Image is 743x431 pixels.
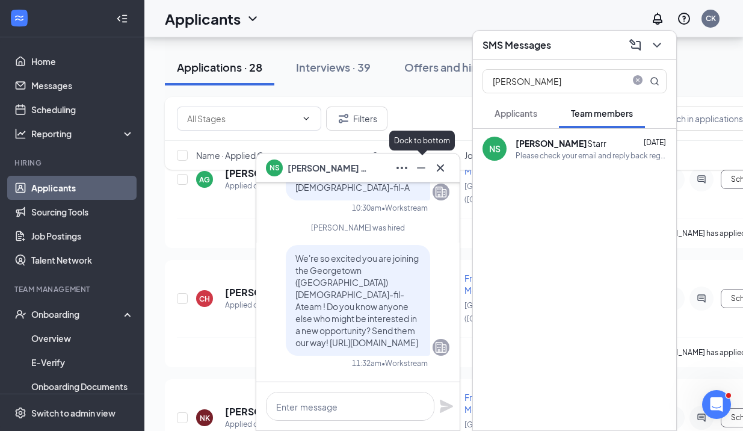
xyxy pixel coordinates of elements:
[677,11,691,26] svg: QuestionInfo
[13,12,25,24] svg: WorkstreamLogo
[381,358,428,368] span: • Workstream
[516,137,606,149] div: Starr
[433,161,448,175] svg: Cross
[326,107,387,131] button: Filter Filters
[495,108,537,119] span: Applicants
[464,301,546,323] span: [GEOGRAPHIC_DATA] ([GEOGRAPHIC_DATA])
[296,60,371,75] div: Interviews · 39
[439,399,454,414] svg: Plane
[414,161,428,175] svg: Minimize
[412,158,431,178] button: Minimize
[650,38,664,52] svg: ChevronDown
[372,149,396,161] span: Stage
[489,143,501,155] div: NS
[14,284,132,294] div: Team Management
[225,299,323,311] div: Applied on [DATE]
[295,253,419,348] span: We're so excited you are joining the Georgetown ([GEOGRAPHIC_DATA]) [DEMOGRAPHIC_DATA]-fil-Ateam ...
[650,76,659,86] svg: MagnifyingGlass
[31,248,134,272] a: Talent Network
[199,294,210,304] div: CH
[14,128,26,140] svg: Analysis
[647,36,667,55] button: ChevronDown
[31,128,135,140] div: Reporting
[702,390,731,419] iframe: Intercom live chat
[31,200,134,224] a: Sourcing Tools
[464,273,546,296] span: Front of House Team Member
[431,158,450,178] button: Cross
[31,49,134,73] a: Home
[464,149,510,161] span: Job posting
[404,60,512,75] div: Offers and hires · 128
[482,39,551,52] h3: SMS Messages
[31,73,134,98] a: Messages
[706,13,716,23] div: CK
[694,294,709,303] svg: ActiveChat
[628,38,643,52] svg: ComposeMessage
[225,286,309,299] h5: [PERSON_NAME]
[464,182,546,204] span: [GEOGRAPHIC_DATA] ([GEOGRAPHIC_DATA])
[389,131,455,150] div: Dock to bottom
[516,138,587,149] b: [PERSON_NAME]
[434,185,448,199] svg: Company
[650,11,665,26] svg: Notifications
[225,418,309,430] div: Applied on [DATE]
[288,161,372,175] span: [PERSON_NAME] Starr
[267,223,449,233] div: [PERSON_NAME] was hired
[225,180,309,192] div: Applied on [DATE]
[644,138,666,147] span: [DATE]
[395,161,409,175] svg: Ellipses
[31,407,116,419] div: Switch to admin view
[14,308,26,320] svg: UserCheck
[483,70,626,93] input: Search team member
[336,111,351,126] svg: Filter
[225,405,309,418] h5: [PERSON_NAME]
[464,392,546,415] span: Front of House Team Member
[381,203,428,213] span: • Workstream
[434,340,448,355] svg: Company
[31,374,134,398] a: Onboarding Documents
[31,350,134,374] a: E-Verify
[392,158,412,178] button: Ellipses
[571,108,633,119] span: Team members
[630,75,645,85] span: close-circle
[31,308,124,320] div: Onboarding
[694,413,709,423] svg: ActiveChat
[245,11,260,26] svg: ChevronDown
[116,13,128,25] svg: Collapse
[14,407,26,419] svg: Settings
[301,114,311,123] svg: ChevronDown
[200,413,210,423] div: NK
[31,176,134,200] a: Applicants
[352,203,381,213] div: 10:30am
[187,112,297,125] input: All Stages
[31,98,134,122] a: Scheduling
[165,8,241,29] h1: Applicants
[626,36,645,55] button: ComposeMessage
[516,150,667,161] div: Please check your email and reply back regarding your training schedule for this week. Thanks!
[31,326,134,350] a: Overview
[352,358,381,368] div: 11:32am
[177,60,262,75] div: Applications · 28
[14,158,132,168] div: Hiring
[196,149,269,161] span: Name · Applied On
[630,75,645,87] span: close-circle
[31,224,134,248] a: Job Postings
